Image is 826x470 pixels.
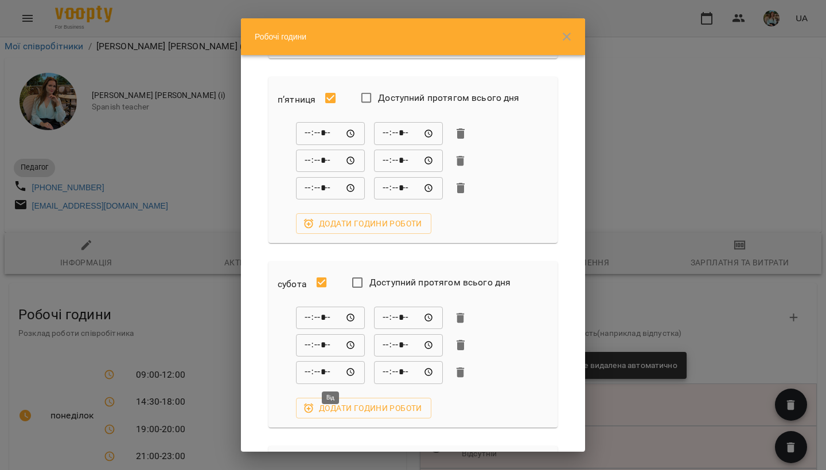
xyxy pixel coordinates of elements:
button: Видалити [452,179,469,197]
h6: п’ятниця [278,92,315,108]
span: Додати години роботи [305,401,422,415]
div: Робочі години [241,18,585,55]
button: Додати години роботи [296,213,431,234]
div: Від [296,122,365,145]
span: Додати години роботи [305,217,422,230]
span: Доступний протягом всього дня [378,91,519,105]
span: Доступний протягом всього дня [369,276,511,289]
button: Видалити [452,310,469,327]
button: Додати години роботи [296,398,431,418]
div: Від [296,334,365,357]
h6: субота [278,276,307,292]
div: Від [296,307,365,330]
div: До [374,307,443,330]
div: Від [296,150,365,173]
button: Видалити [452,336,469,354]
div: До [374,122,443,145]
button: Видалити [452,152,469,170]
div: До [374,150,443,173]
button: Видалити [452,364,469,381]
div: До [374,361,443,384]
div: До [374,334,443,357]
div: До [374,177,443,199]
button: Видалити [452,125,469,142]
div: Від [296,177,365,199]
